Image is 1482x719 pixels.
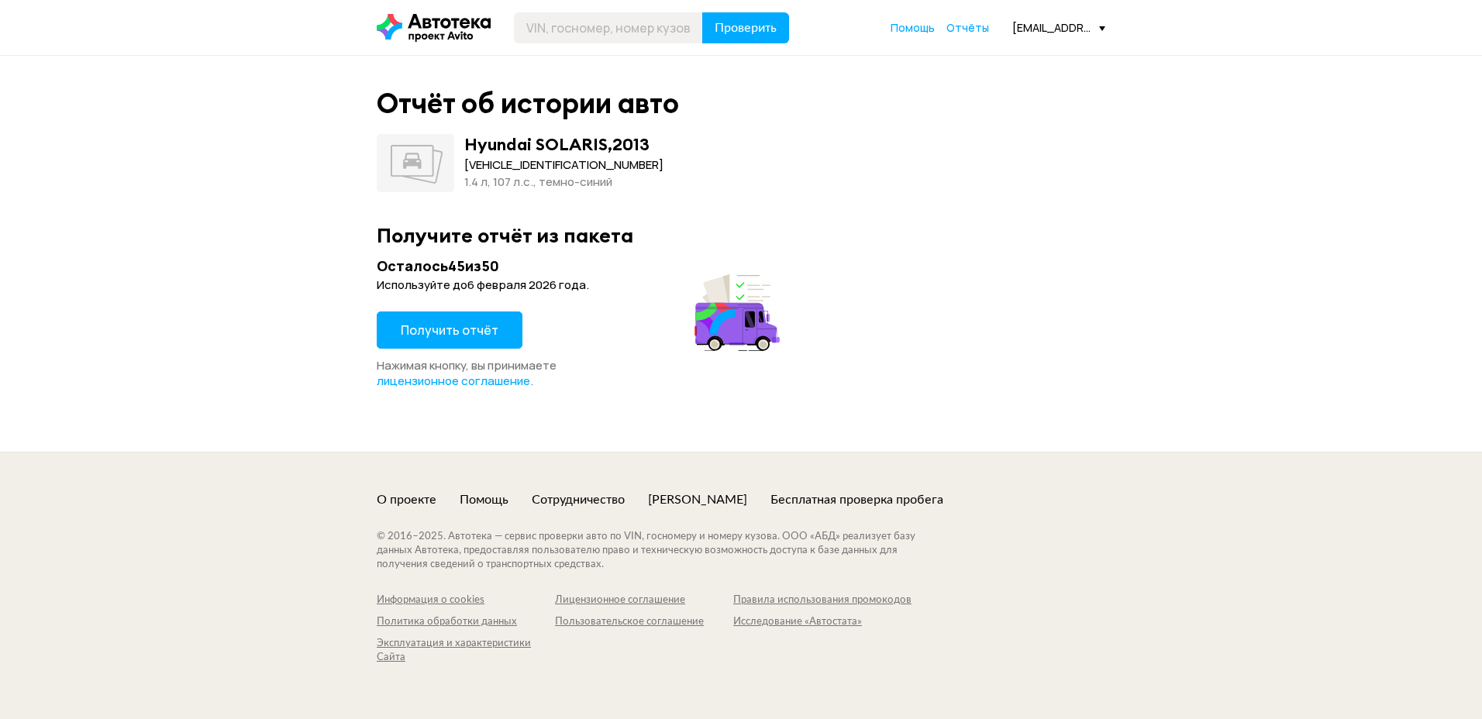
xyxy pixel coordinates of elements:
a: Отчёты [946,20,989,36]
a: Политика обработки данных [377,615,555,629]
div: Отчёт об истории авто [377,87,679,120]
span: Проверить [715,22,777,34]
a: Помощь [891,20,935,36]
a: О проекте [377,491,436,508]
div: © 2016– 2025 . Автотека — сервис проверки авто по VIN, госномеру и номеру кузова. ООО «АБД» реали... [377,530,946,572]
div: Получите отчёт из пакета [377,223,1105,247]
a: Сотрудничество [532,491,625,508]
input: VIN, госномер, номер кузова [514,12,703,43]
button: Получить отчёт [377,311,522,349]
a: Правила использования промокодов [733,593,912,607]
a: Пользовательское соглашение [555,615,733,629]
div: [EMAIL_ADDRESS][DOMAIN_NAME] [1012,20,1105,35]
a: [PERSON_NAME] [648,491,747,508]
div: 1.4 л, 107 л.c., темно-синий [464,174,663,191]
a: Информация о cookies [377,593,555,607]
div: Hyundai SOLARIS , 2013 [464,134,650,154]
a: Лицензионное соглашение [555,593,733,607]
span: Нажимая кнопку, вы принимаете . [377,357,557,389]
a: Исследование «Автостата» [733,615,912,629]
div: Осталось 45 из 50 [377,256,784,276]
div: [VEHICLE_IDENTIFICATION_NUMBER] [464,157,663,174]
a: Бесплатная проверка пробега [770,491,943,508]
button: Проверить [702,12,789,43]
span: лицензионное соглашение [377,373,530,389]
span: Отчёты [946,20,989,35]
a: Эксплуатация и характеристики Сайта [377,637,555,665]
a: Помощь [460,491,508,508]
span: Помощь [891,20,935,35]
a: лицензионное соглашение [377,373,530,389]
div: Используйте до 6 февраля 2026 года . [377,277,784,293]
span: Получить отчёт [401,322,498,339]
